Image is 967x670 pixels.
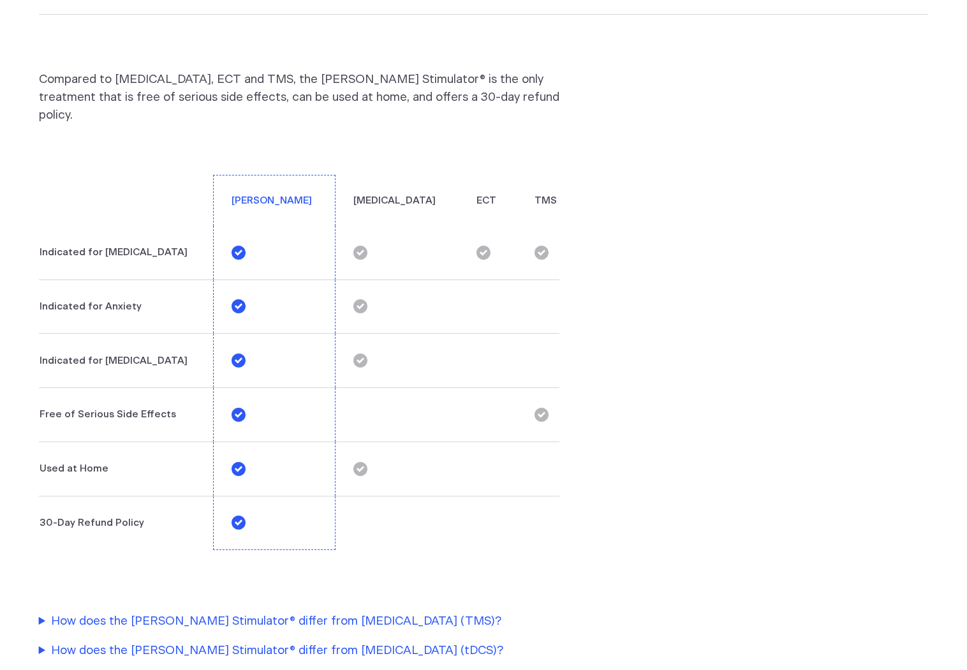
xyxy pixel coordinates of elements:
[39,442,214,496] th: Used at Home
[39,279,214,334] th: Indicated for Anxiety
[39,496,214,549] th: 30-Day Refund Policy
[39,334,214,388] th: Indicated for [MEDICAL_DATA]
[213,175,335,226] th: [PERSON_NAME]
[336,175,459,226] th: [MEDICAL_DATA]
[39,613,575,630] summary: How does the [PERSON_NAME] Stimulator® differ from [MEDICAL_DATA] (TMS)?
[39,226,214,279] th: Indicated for [MEDICAL_DATA]
[39,642,575,660] summary: How does the [PERSON_NAME] Stimulator® differ from [MEDICAL_DATA] (tDCS)?
[476,196,496,205] abbr: Electroconvulsive therapy
[535,196,557,205] abbr: Transcranial magnetic stimulation
[39,71,559,124] p: Compared to [MEDICAL_DATA], ECT and TMS, the [PERSON_NAME] Stimulator® is the only treatment that...
[39,388,214,442] th: Free of Serious Side Effects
